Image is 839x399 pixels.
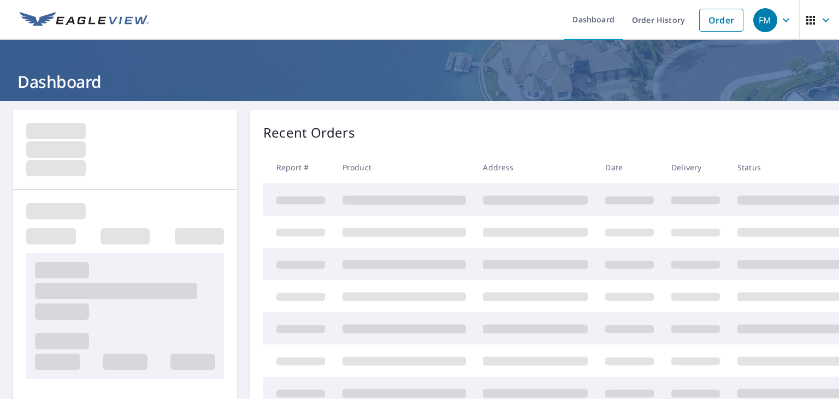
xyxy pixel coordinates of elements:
[474,151,596,183] th: Address
[334,151,475,183] th: Product
[263,123,355,142] p: Recent Orders
[263,151,334,183] th: Report #
[663,151,729,183] th: Delivery
[753,8,777,32] div: FM
[596,151,663,183] th: Date
[699,9,743,32] a: Order
[20,12,149,28] img: EV Logo
[13,70,826,93] h1: Dashboard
